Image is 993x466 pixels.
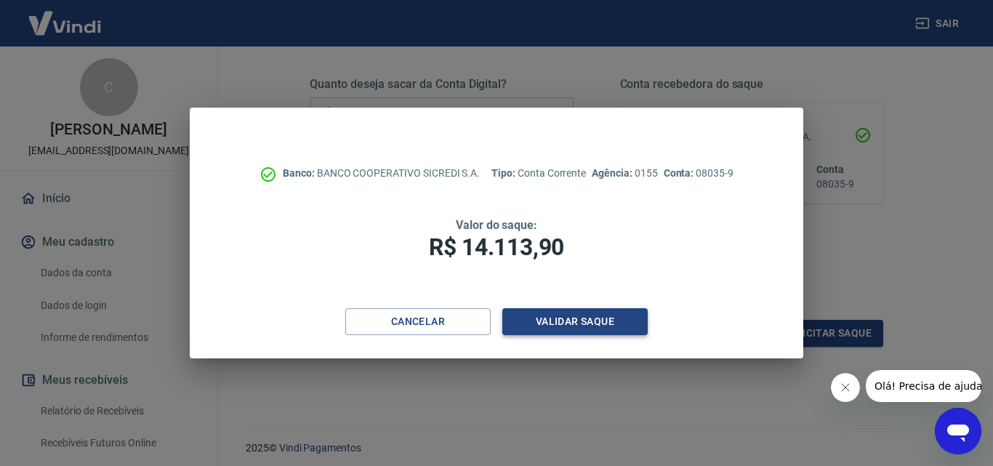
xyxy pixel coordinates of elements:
p: 0155 [592,166,657,181]
span: R$ 14.113,90 [429,233,564,261]
span: Tipo: [491,167,518,179]
iframe: Mensagem da empresa [866,370,981,402]
span: Valor do saque: [456,218,537,232]
iframe: Botão para abrir a janela de mensagens [935,408,981,454]
button: Cancelar [345,308,491,335]
span: Agência: [592,167,635,179]
iframe: Fechar mensagem [831,373,860,402]
p: 08035-9 [664,166,733,181]
span: Banco: [283,167,317,179]
span: Olá! Precisa de ajuda? [9,10,122,22]
p: Conta Corrente [491,166,586,181]
p: BANCO COOPERATIVO SICREDI S.A. [283,166,480,181]
span: Conta: [664,167,696,179]
button: Validar saque [502,308,648,335]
